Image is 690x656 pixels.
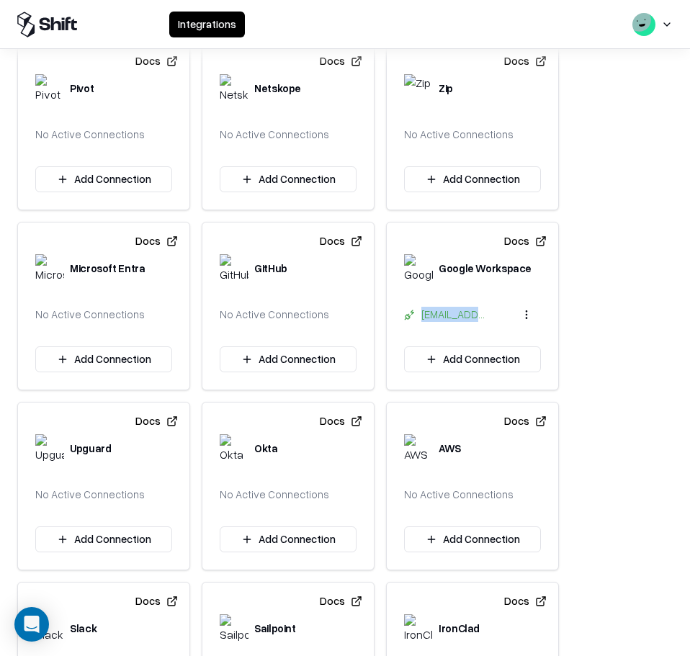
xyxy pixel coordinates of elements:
[504,228,547,254] button: Docs
[404,254,433,283] img: Google Workspace
[504,48,547,74] button: Docs
[35,166,172,192] button: Add Connection
[404,434,433,463] img: AWS
[439,261,532,276] div: Google Workspace
[70,261,145,276] div: Microsoft Entra
[320,48,362,74] button: Docs
[404,346,541,372] button: Add Connection
[404,127,514,142] div: No Active Connections
[14,607,49,642] div: Open Intercom Messenger
[220,127,329,142] div: No Active Connections
[404,487,514,502] div: No Active Connections
[135,408,178,434] button: Docs
[320,588,362,614] button: Docs
[70,81,94,96] div: Pivot
[35,434,64,463] img: Upguard
[35,74,64,103] img: Pivot
[220,166,357,192] button: Add Connection
[504,588,547,614] button: Docs
[220,434,248,463] img: Okta
[404,526,541,552] button: Add Connection
[254,81,301,96] div: Netskope
[320,408,362,434] button: Docs
[135,48,178,74] button: Docs
[220,487,329,502] div: No Active Connections
[504,408,547,434] button: Docs
[35,254,64,283] img: Microsoft Entra
[421,307,490,322] div: [EMAIL_ADDRESS][DOMAIN_NAME]
[35,127,145,142] div: No Active Connections
[169,12,245,37] button: Integrations
[135,588,178,614] button: Docs
[404,166,541,192] button: Add Connection
[254,621,296,636] div: Sailpoint
[220,254,248,283] img: GitHub
[439,621,480,636] div: IronClad
[70,441,111,456] div: Upguard
[220,614,248,643] img: Sailpoint
[404,614,433,643] img: IronClad
[135,228,178,254] button: Docs
[35,526,172,552] button: Add Connection
[220,307,329,322] div: No Active Connections
[254,261,287,276] div: GitHub
[70,621,97,636] div: Slack
[220,526,357,552] button: Add Connection
[439,81,453,96] div: Zip
[35,346,172,372] button: Add Connection
[35,614,64,643] img: Slack
[220,346,357,372] button: Add Connection
[404,74,433,103] img: Zip
[35,307,145,322] div: No Active Connections
[320,228,362,254] button: Docs
[220,74,248,103] img: Netskope
[35,487,145,502] div: No Active Connections
[254,441,278,456] div: Okta
[439,441,461,456] div: AWS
